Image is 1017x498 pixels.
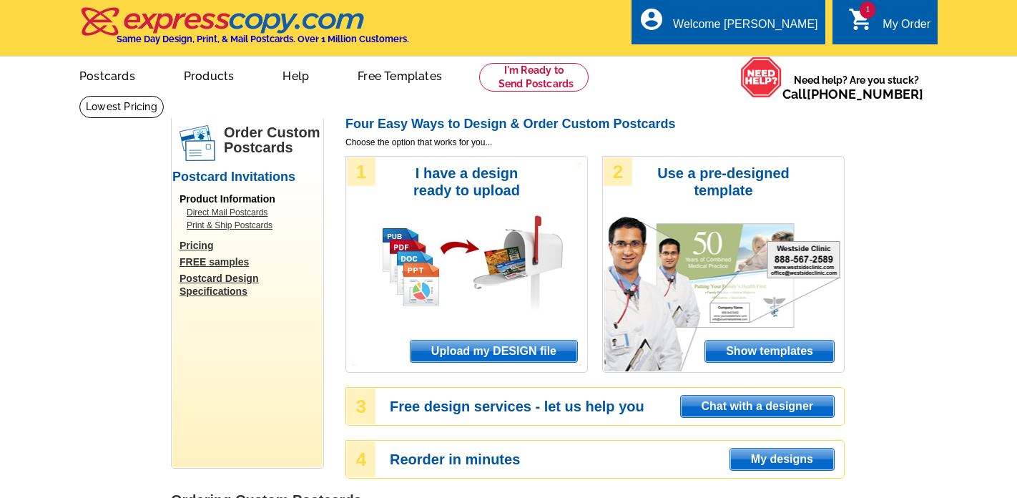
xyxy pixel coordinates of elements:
[604,157,632,186] div: 2
[56,58,158,92] a: Postcards
[390,453,843,466] h3: Reorder in minutes
[410,340,578,363] a: Upload my DESIGN file
[782,87,923,102] span: Call
[172,170,323,185] h2: Postcard Invitations
[79,17,409,44] a: Same Day Design, Print, & Mail Postcards. Over 1 Million Customers.
[180,193,275,205] span: Product Information
[180,255,323,268] a: FREE samples
[740,57,782,98] img: help
[180,125,215,161] img: postcards.png
[187,219,315,232] a: Print & Ship Postcards
[848,6,874,32] i: shopping_cart
[681,396,834,417] span: Chat with a designer
[883,18,930,38] div: My Order
[335,58,465,92] a: Free Templates
[117,34,409,44] h4: Same Day Design, Print, & Mail Postcards. Over 1 Million Customers.
[730,449,834,470] span: My designs
[704,340,835,363] a: Show templates
[782,73,930,102] span: Need help? Are you stuck?
[673,18,817,38] div: Welcome [PERSON_NAME]
[411,341,577,362] span: Upload my DESIGN file
[848,16,930,34] a: 1 shopping_cart My Order
[680,395,835,418] a: Chat with a designer
[639,6,664,32] i: account_circle
[650,165,797,199] h3: Use a pre-designed template
[347,441,375,477] div: 4
[224,125,323,155] h1: Order Custom Postcards
[347,389,375,424] div: 3
[347,157,375,186] div: 1
[860,1,875,19] span: 1
[180,272,323,298] a: Postcard Design Specifications
[390,400,843,413] h3: Free design services - let us help you
[393,165,540,199] h3: I have a design ready to upload
[729,448,835,471] a: My designs
[705,341,834,362] span: Show templates
[187,206,315,219] a: Direct Mail Postcards
[345,117,845,132] h2: Four Easy Ways to Design & Order Custom Postcards
[807,87,923,102] a: [PHONE_NUMBER]
[180,239,323,252] a: Pricing
[161,58,257,92] a: Products
[260,58,332,92] a: Help
[345,136,845,149] span: Choose the option that works for you...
